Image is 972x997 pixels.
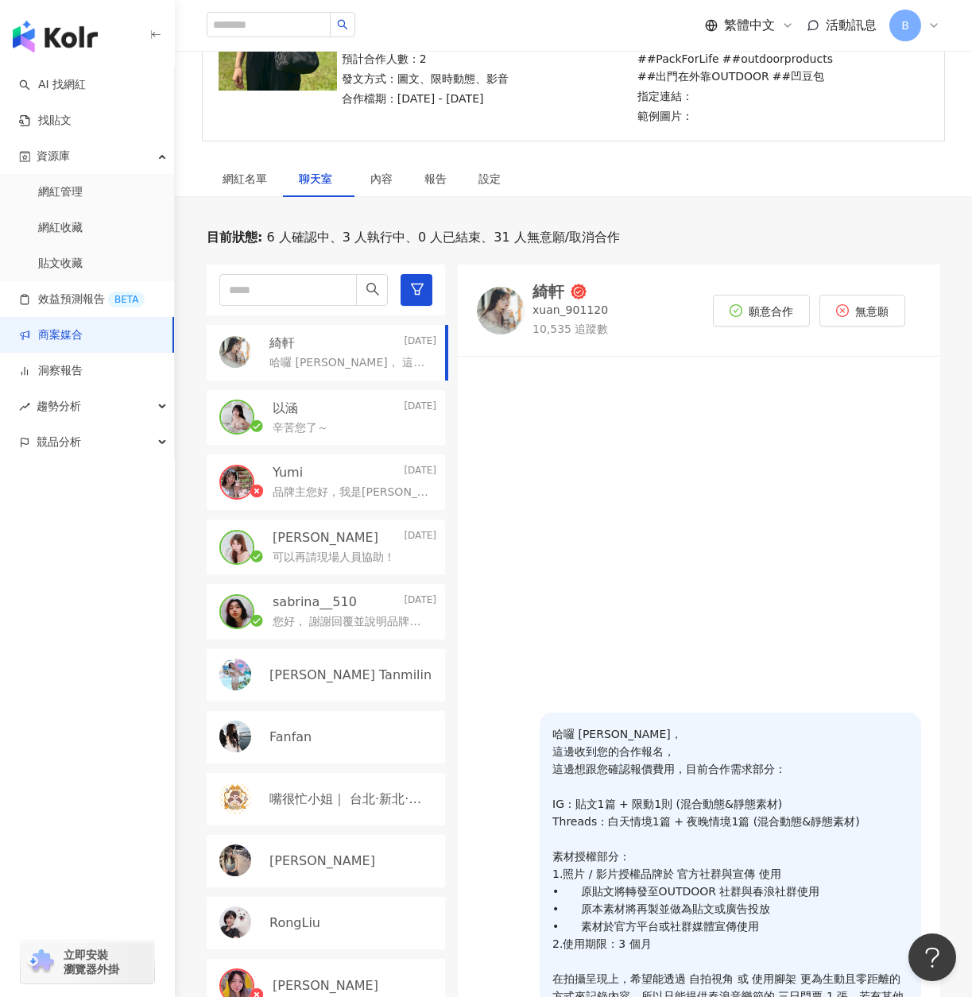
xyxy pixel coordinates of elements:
div: 網紅名單 [223,170,267,187]
p: ##outdoorproducts [722,50,833,68]
div: 報告 [424,170,447,187]
img: KOL Avatar [221,466,253,498]
p: 10,535 追蹤數 [532,322,608,338]
span: rise [19,401,30,412]
a: 網紅管理 [38,184,83,200]
a: chrome extension立即安裝 瀏覽器外掛 [21,941,154,983]
p: 您好， 謝謝回覆並說明品牌方的需求🙏 了解品牌希望以自身拍攝的方式呈現，會依照需求調整拍攝，並符合品牌期待。 費用部分依據內容與授權規劃所訂，我這邊維持 NT$20,000（含 3 個月授權）。... [273,614,430,630]
p: 指定 Hashtag： [637,33,924,85]
a: 網紅收藏 [38,220,83,236]
p: [PERSON_NAME] [273,529,378,547]
iframe: Help Scout Beacon - Open [908,933,956,981]
p: 合作檔期：[DATE] - [DATE] [342,90,542,107]
p: Yumi [273,464,303,481]
p: ##PackForLife [637,50,719,68]
div: 內容 [370,170,393,187]
p: [DATE] [404,334,436,352]
span: 無意願 [855,305,889,318]
button: 無意願 [819,295,905,327]
span: close-circle [836,304,849,317]
p: 指定連結： [637,87,924,105]
p: 發文方式：圖文、限時動態、影音 [342,70,542,87]
img: KOL Avatar [219,906,251,938]
p: sabrina__510 [273,593,357,611]
span: 趨勢分析 [37,388,81,424]
span: 立即安裝 瀏覽器外掛 [64,948,119,976]
a: searchAI 找網紅 [19,77,86,93]
img: 春浪活動出席與合作貼文需求 [219,27,337,91]
a: KOL Avatar綺軒xuan_90112010,535 追蹤數 [477,284,608,337]
p: [PERSON_NAME] Tanmilin [269,667,432,684]
p: 以涵 [273,400,298,417]
p: 範例圖片： [637,107,924,125]
p: 嘴很忙小姐｜ 台北·新北·桃園·新竹美食 [269,790,433,808]
a: 洞察報告 [19,363,83,379]
img: KOL Avatar [221,596,253,628]
span: 活動訊息 [826,17,877,33]
span: 聊天室 [299,173,339,184]
p: [DATE] [404,400,436,417]
p: 綺軒 [269,334,295,352]
a: 貼文收藏 [38,256,83,272]
img: KOL Avatar [219,336,251,368]
a: 效益預測報告BETA [19,292,145,307]
a: 找貼文 [19,113,72,129]
p: Fanfan [269,728,312,746]
p: 品牌主您好，我是[PERSON_NAME] [URL][DOMAIN_NAME] 平常喜歡分享好吃好玩好用之產品/景點/美食給粉絲，IG追蹤數10k+，希望能有此次機會合作，謝謝 [273,485,430,500]
p: [DATE] [404,593,436,611]
img: KOL Avatar [219,844,251,876]
div: 綺軒 [532,284,564,299]
p: 可以再請現場人員協助！ [273,550,395,566]
span: search [366,282,380,296]
p: [PERSON_NAME] [269,852,375,870]
span: filter [410,282,424,296]
span: check-circle [730,304,742,317]
p: ##凹豆包 [773,68,824,85]
div: 設定 [478,170,501,187]
p: [DATE] [404,529,436,547]
img: KOL Avatar [221,401,253,433]
img: KOL Avatar [219,721,251,752]
p: [PERSON_NAME] [273,977,378,995]
p: xuan_901120 [532,303,608,319]
p: ##出門在外靠OUTDOOR [637,68,769,85]
img: logo [13,21,98,52]
span: 6 人確認中、3 人執行中、0 人已結束、31 人無意願/取消合作 [262,229,620,246]
span: 繁體中文 [724,17,775,34]
span: 資源庫 [37,138,70,174]
img: KOL Avatar [477,287,525,334]
p: [DATE] [404,464,436,481]
p: 目前狀態 : [207,229,262,246]
p: 辛苦您了～ [273,420,328,436]
a: 商案媒合 [19,327,83,343]
p: 預計合作人數：2 [342,50,542,68]
span: B [901,17,909,34]
img: KOL Avatar [219,659,251,690]
span: 願意合作 [749,305,793,318]
span: search [337,19,348,30]
p: RongLiu [269,914,320,932]
img: chrome extension [25,949,56,975]
button: 願意合作 [713,295,810,327]
p: 哈囉 [PERSON_NAME]， 這邊收到您的合作報名， 這邊想跟您確認報價費用，目前合作需求部分： IG : 貼文1篇 + 限動1則 (混合動態&靜態素材) Threads : 白天情境1篇... [269,355,430,371]
span: 競品分析 [37,424,81,460]
img: KOL Avatar [221,531,253,563]
img: KOL Avatar [219,783,251,814]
